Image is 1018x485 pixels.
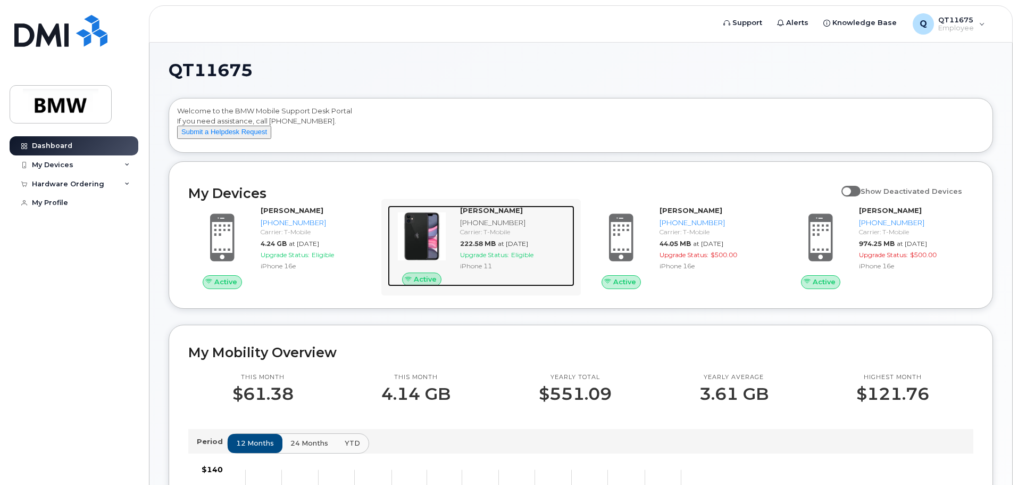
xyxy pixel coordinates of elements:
[177,127,271,136] a: Submit a Helpdesk Request
[660,227,770,236] div: Carrier: T-Mobile
[261,251,310,259] span: Upgrade Status:
[856,384,929,404] p: $121.76
[587,205,774,289] a: Active[PERSON_NAME][PHONE_NUMBER]Carrier: T-Mobile44.05 MBat [DATE]Upgrade Status:$500.00iPhone 16e
[699,373,769,382] p: Yearly average
[859,251,908,259] span: Upgrade Status:
[460,251,509,259] span: Upgrade Status:
[813,277,836,287] span: Active
[539,384,612,404] p: $551.09
[197,437,227,447] p: Period
[859,206,922,215] strong: [PERSON_NAME]
[972,439,1010,477] iframe: Messenger Launcher
[289,240,319,248] span: at [DATE]
[498,240,528,248] span: at [DATE]
[169,62,253,78] span: QT11675
[460,227,570,236] div: Carrier: T-Mobile
[660,218,770,228] div: [PHONE_NUMBER]
[414,274,437,284] span: Active
[261,261,371,270] div: iPhone 16e
[859,227,969,236] div: Carrier: T-Mobile
[859,218,969,228] div: [PHONE_NUMBER]
[381,384,450,404] p: 4.14 GB
[345,438,360,448] span: YTD
[460,206,523,215] strong: [PERSON_NAME]
[841,181,850,190] input: Show Deactivated Devices
[539,373,612,382] p: Yearly total
[660,251,708,259] span: Upgrade Status:
[660,240,691,248] span: 44.05 MB
[202,465,223,474] tspan: $140
[460,261,570,270] div: iPhone 11
[261,240,287,248] span: 4.24 GB
[188,344,973,360] h2: My Mobility Overview
[290,438,328,448] span: 24 months
[910,251,937,259] span: $500.00
[177,106,984,149] div: Welcome to the BMW Mobile Support Desk Portal If you need assistance, call [PHONE_NUMBER].
[897,240,927,248] span: at [DATE]
[711,251,737,259] span: $500.00
[232,373,294,382] p: This month
[460,218,570,228] div: [PHONE_NUMBER]
[177,126,271,139] button: Submit a Helpdesk Request
[388,205,574,286] a: Active[PERSON_NAME][PHONE_NUMBER]Carrier: T-Mobile222.58 MBat [DATE]Upgrade Status:EligibleiPhone 11
[693,240,723,248] span: at [DATE]
[232,384,294,404] p: $61.38
[381,373,450,382] p: This month
[660,261,770,270] div: iPhone 16e
[660,206,722,215] strong: [PERSON_NAME]
[396,211,447,262] img: iPhone_11.jpg
[699,384,769,404] p: 3.61 GB
[312,251,334,259] span: Eligible
[787,205,973,289] a: Active[PERSON_NAME][PHONE_NUMBER]Carrier: T-Mobile974.25 MBat [DATE]Upgrade Status:$500.00iPhone 16e
[511,251,533,259] span: Eligible
[188,185,836,201] h2: My Devices
[261,227,371,236] div: Carrier: T-Mobile
[261,206,323,215] strong: [PERSON_NAME]
[859,240,895,248] span: 974.25 MB
[214,277,237,287] span: Active
[261,218,371,228] div: [PHONE_NUMBER]
[613,277,636,287] span: Active
[188,205,375,289] a: Active[PERSON_NAME][PHONE_NUMBER]Carrier: T-Mobile4.24 GBat [DATE]Upgrade Status:EligibleiPhone 16e
[861,187,962,195] span: Show Deactivated Devices
[859,261,969,270] div: iPhone 16e
[856,373,929,382] p: Highest month
[460,240,496,248] span: 222.58 MB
